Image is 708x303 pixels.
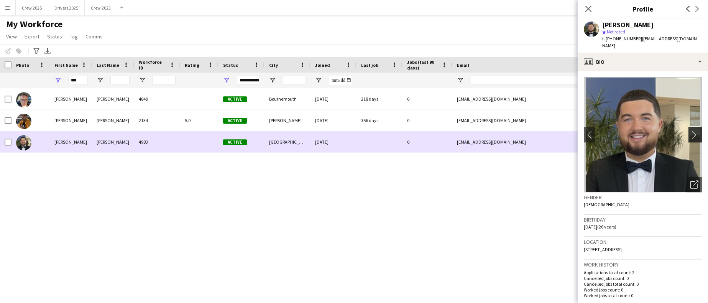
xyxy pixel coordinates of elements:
span: [DEMOGRAPHIC_DATA] [584,202,629,207]
span: [DATE] (26 years) [584,224,616,230]
div: 0 [402,131,452,152]
img: Crew avatar or photo [584,77,702,192]
h3: Location [584,238,702,245]
span: Active [223,139,247,145]
h3: Profile [578,4,708,14]
div: 0 [402,88,452,109]
div: [EMAIL_ADDRESS][DOMAIN_NAME] [452,131,606,152]
input: Last Name Filter Input [110,76,130,85]
div: 2134 [134,110,180,131]
div: [PERSON_NAME] [50,131,92,152]
input: Workforce ID Filter Input [153,76,176,85]
span: City [269,62,278,68]
h3: Work history [584,261,702,268]
span: Active [223,96,247,102]
div: [PERSON_NAME] [50,88,92,109]
span: [STREET_ADDRESS] [584,247,622,252]
button: Open Filter Menu [54,77,61,84]
input: First Name Filter Input [68,76,87,85]
span: Tag [70,33,78,40]
h3: Gender [584,194,702,201]
span: Status [47,33,62,40]
a: Comms [82,31,106,41]
div: [GEOGRAPHIC_DATA] [264,131,310,152]
p: Cancelled jobs count: 0 [584,275,702,281]
app-action-btn: Export XLSX [43,46,52,56]
div: Bournemouth [264,88,310,109]
p: Worked jobs total count: 0 [584,293,702,298]
span: Jobs (last 90 days) [407,59,439,71]
div: [PERSON_NAME] [264,110,310,131]
button: Open Filter Menu [457,77,464,84]
a: Tag [67,31,81,41]
a: Status [44,31,65,41]
button: Open Filter Menu [315,77,322,84]
div: [DATE] [310,88,356,109]
div: [PERSON_NAME] [92,88,134,109]
button: Drivers 2025 [48,0,85,15]
input: City Filter Input [283,76,306,85]
img: Sean Porter [16,114,31,129]
span: | [EMAIL_ADDRESS][DOMAIN_NAME] [602,36,699,48]
div: [DATE] [310,131,356,152]
div: [EMAIL_ADDRESS][DOMAIN_NAME] [452,88,606,109]
h3: Birthday [584,216,702,223]
span: Comms [85,33,103,40]
span: View [6,33,17,40]
span: Email [457,62,469,68]
p: Cancelled jobs total count: 0 [584,281,702,287]
div: 0 [402,110,452,131]
span: Photo [16,62,29,68]
p: Applications total count: 2 [584,270,702,275]
div: 4849 [134,88,180,109]
button: Open Filter Menu [223,77,230,84]
div: [DATE] [310,110,356,131]
div: 218 days [356,88,402,109]
p: Worked jobs count: 0 [584,287,702,293]
button: Open Filter Menu [139,77,146,84]
a: Export [21,31,43,41]
span: Joined [315,62,330,68]
span: My Workforce [6,18,62,30]
div: 4983 [134,131,180,152]
button: Crew 2023 [85,0,117,15]
div: [PERSON_NAME] [92,110,134,131]
div: Bio [578,53,708,71]
div: Open photos pop-in [687,177,702,192]
img: Sean Rafferty [16,135,31,151]
span: Active [223,118,247,124]
button: Crew 2025 [16,0,48,15]
button: Open Filter Menu [269,77,276,84]
div: [PERSON_NAME] [602,22,654,28]
div: 5.0 [180,110,218,131]
span: Status [223,62,238,68]
span: Last Name [97,62,119,68]
div: [EMAIL_ADDRESS][DOMAIN_NAME] [452,110,606,131]
div: [PERSON_NAME] [92,131,134,152]
span: t. [PHONE_NUMBER] [602,36,642,41]
div: [PERSON_NAME] [50,110,92,131]
span: Workforce ID [139,59,166,71]
span: Export [25,33,39,40]
img: Sean Baker [16,92,31,108]
input: Joined Filter Input [329,76,352,85]
span: Rating [185,62,199,68]
div: 356 days [356,110,402,131]
button: Open Filter Menu [97,77,103,84]
a: View [3,31,20,41]
input: Email Filter Input [471,76,601,85]
span: Not rated [607,29,625,35]
span: First Name [54,62,78,68]
app-action-btn: Advanced filters [32,46,41,56]
span: Last job [361,62,378,68]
